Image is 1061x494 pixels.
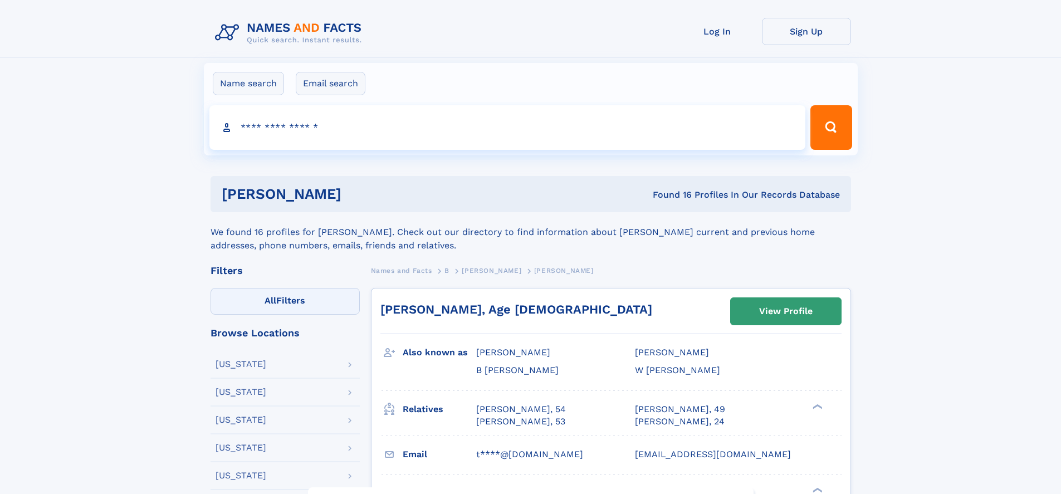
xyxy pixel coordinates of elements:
[462,267,521,275] span: [PERSON_NAME]
[673,18,762,45] a: Log In
[211,288,360,315] label: Filters
[534,267,594,275] span: [PERSON_NAME]
[635,415,725,428] a: [PERSON_NAME], 24
[635,365,720,375] span: W [PERSON_NAME]
[265,295,276,306] span: All
[476,347,550,358] span: [PERSON_NAME]
[476,403,566,415] a: [PERSON_NAME], 54
[371,263,432,277] a: Names and Facts
[444,263,449,277] a: B
[216,388,266,397] div: [US_STATE]
[209,105,806,150] input: search input
[213,72,284,95] label: Name search
[810,105,852,150] button: Search Button
[222,187,497,201] h1: [PERSON_NAME]
[211,328,360,338] div: Browse Locations
[211,266,360,276] div: Filters
[403,400,476,419] h3: Relatives
[476,365,559,375] span: B [PERSON_NAME]
[759,299,813,324] div: View Profile
[211,212,851,252] div: We found 16 profiles for [PERSON_NAME]. Check out our directory to find information about [PERSON...
[810,486,823,493] div: ❯
[296,72,365,95] label: Email search
[635,449,791,459] span: [EMAIL_ADDRESS][DOMAIN_NAME]
[810,403,823,410] div: ❯
[476,415,565,428] a: [PERSON_NAME], 53
[380,302,652,316] a: [PERSON_NAME], Age [DEMOGRAPHIC_DATA]
[444,267,449,275] span: B
[635,347,709,358] span: [PERSON_NAME]
[403,343,476,362] h3: Also known as
[731,298,841,325] a: View Profile
[635,403,725,415] a: [PERSON_NAME], 49
[211,18,371,48] img: Logo Names and Facts
[497,189,840,201] div: Found 16 Profiles In Our Records Database
[216,443,266,452] div: [US_STATE]
[216,415,266,424] div: [US_STATE]
[216,360,266,369] div: [US_STATE]
[403,445,476,464] h3: Email
[216,471,266,480] div: [US_STATE]
[462,263,521,277] a: [PERSON_NAME]
[762,18,851,45] a: Sign Up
